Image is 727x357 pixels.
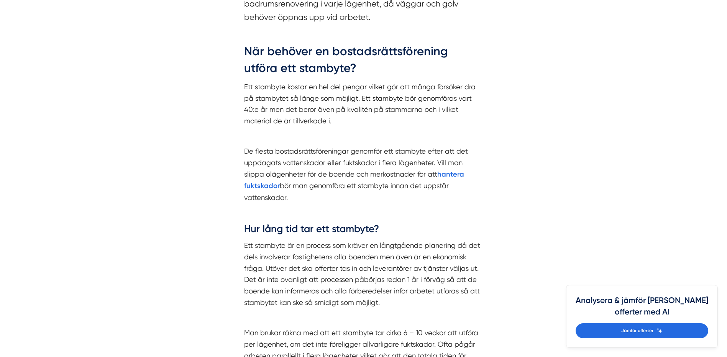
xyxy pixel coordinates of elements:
[621,327,653,334] span: Jämför offerter
[576,323,708,338] a: Jämför offerter
[244,146,483,203] p: De flesta bostadsrättsföreningar genomför ett stambyte efter att det uppdagats vattenskador eller...
[244,81,483,127] p: Ett stambyte kostar en hel del pengar vilket gör att många försöker dra på stambytet så länge som...
[244,222,483,240] h3: Hur lång tid tar ett stambyte?
[244,43,483,81] h2: När behöver en bostadsrättsförening utföra ett stambyte?
[244,240,483,308] p: Ett stambyte är en process som kräver en långtgående planering då det dels involverar fastigheten...
[244,170,464,190] a: hantera fuktskador
[576,295,708,323] h4: Analysera & jämför [PERSON_NAME] offerter med AI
